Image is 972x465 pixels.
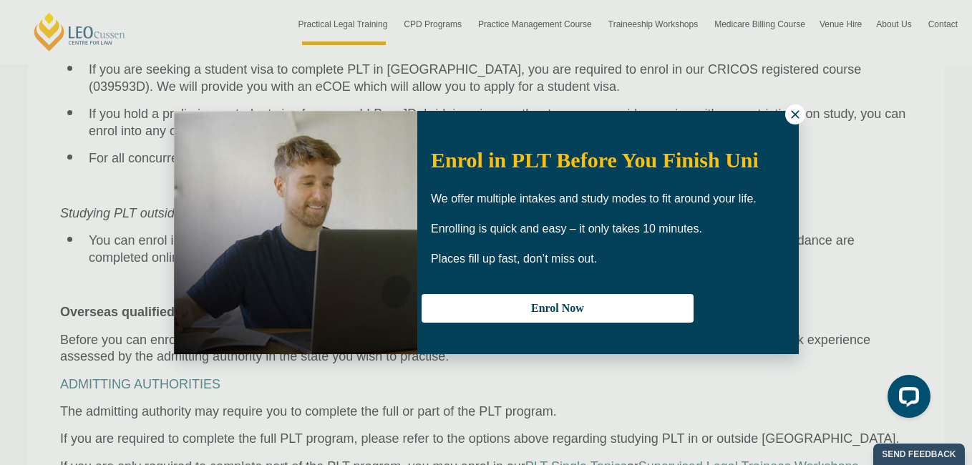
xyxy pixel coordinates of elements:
[785,104,805,124] button: Close
[431,148,759,172] span: Enrol in PLT Before You Finish Uni
[174,111,417,354] img: Woman in yellow blouse holding folders looking to the right and smiling
[876,369,936,429] iframe: LiveChat chat widget
[431,222,702,235] span: Enrolling is quick and easy – it only takes 10 minutes.
[431,192,757,205] span: We offer multiple intakes and study modes to fit around your life.
[431,253,597,265] span: Places fill up fast, don’t miss out.
[422,294,694,323] button: Enrol Now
